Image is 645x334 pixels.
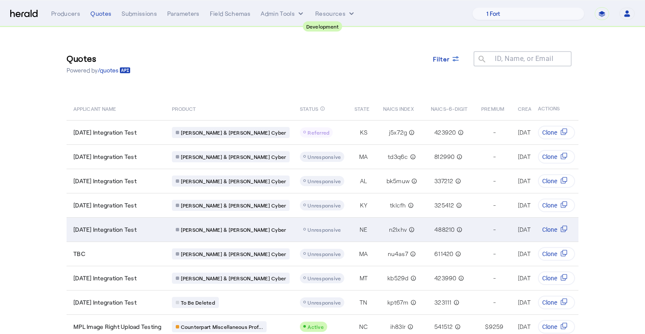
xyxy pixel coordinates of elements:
[431,104,468,112] span: NAICS-6-DIGIT
[518,104,541,112] span: CREATED
[308,130,329,135] span: Referred
[308,202,341,208] span: Unresponsive
[518,274,561,282] span: [DATE] 12:47 PM
[73,250,85,258] span: TBC
[542,225,557,234] span: Clone
[73,322,162,331] span: MPL Image Right Upload Testing
[518,202,561,209] span: [DATE] 11:32 AM
[489,322,504,331] span: 9259
[386,177,410,185] span: bk5muw
[542,128,557,137] span: Clone
[455,153,462,161] mat-icon: info_outline
[518,129,560,136] span: [DATE] 4:53 AM
[493,225,496,234] span: -
[320,104,325,113] mat-icon: info_outline
[360,201,368,210] span: KY
[172,104,196,112] span: PRODUCT
[73,225,137,234] span: [DATE] Integration Test
[542,201,557,210] span: Clone
[261,9,305,18] button: internal dropdown menu
[308,227,341,233] span: Unresponsive
[303,21,343,32] div: Development
[73,201,137,210] span: [DATE] Integration Test
[360,128,368,137] span: KS
[390,201,406,210] span: tklcfh
[181,178,286,184] span: [PERSON_NAME] & [PERSON_NAME] Cyber
[538,199,575,212] button: Clone
[485,322,488,331] span: $
[455,225,462,234] mat-icon: info_outline
[542,274,557,282] span: Clone
[453,322,461,331] mat-icon: info_outline
[315,9,356,18] button: Resources dropdown menu
[542,153,557,161] span: Clone
[452,298,459,307] mat-icon: info_outline
[67,66,131,75] p: Powered by
[542,298,557,307] span: Clone
[360,177,367,185] span: AL
[434,298,452,307] span: 323111
[388,153,408,161] span: td3q6c
[210,9,251,18] div: Field Schemas
[407,128,415,137] mat-icon: info_outline
[383,104,414,112] span: NAICS INDEX
[300,104,318,112] span: STATUS
[359,322,368,331] span: NC
[98,66,131,75] a: /quotes
[167,9,200,18] div: Parameters
[407,225,415,234] mat-icon: info_outline
[474,55,488,65] mat-icon: search
[181,226,286,233] span: [PERSON_NAME] & [PERSON_NAME] Cyber
[359,153,368,161] span: MA
[542,322,557,331] span: Clone
[453,177,461,185] mat-icon: info_outline
[354,104,369,112] span: STATE
[10,10,38,18] img: Herald Logo
[518,299,559,306] span: [DATE] 11:12 AM
[359,250,368,258] span: MA
[493,153,496,161] span: -
[456,128,464,137] mat-icon: info_outline
[387,274,409,282] span: kb529d
[409,274,416,282] mat-icon: info_outline
[67,52,131,64] h3: Quotes
[542,177,557,185] span: Clone
[518,250,557,257] span: [DATE] 1:14 PM
[73,298,137,307] span: [DATE] Integration Test
[434,201,454,210] span: 325412
[518,226,559,233] span: [DATE] 11:21 AM
[181,250,286,257] span: [PERSON_NAME] & [PERSON_NAME] Cyber
[389,128,407,137] span: j5x72g
[456,274,464,282] mat-icon: info_outline
[51,9,80,18] div: Producers
[73,153,137,161] span: [DATE] Integration Test
[181,202,286,209] span: [PERSON_NAME] & [PERSON_NAME] Cyber
[538,320,575,334] button: Clone
[426,51,467,66] button: Filter
[538,271,575,285] button: Clone
[531,96,579,120] th: ACTIONS
[481,104,504,112] span: PREMIUM
[434,128,456,137] span: 423920
[73,177,137,185] span: [DATE] Integration Test
[434,177,453,185] span: 337212
[434,225,455,234] span: 488210
[538,247,575,261] button: Clone
[542,250,557,258] span: Clone
[181,323,263,330] span: Counterpart Miscellaneous Prof...
[518,323,558,330] span: [DATE] 11:11 AM
[181,129,286,136] span: [PERSON_NAME] & [PERSON_NAME] Cyber
[538,223,575,236] button: Clone
[434,153,455,161] span: 812990
[434,250,453,258] span: 611420
[90,9,111,18] div: Quotes
[360,225,368,234] span: NE
[73,104,116,112] span: APPLICANT NAME
[493,201,496,210] span: -
[308,178,341,184] span: Unresponsive
[493,274,496,282] span: -
[390,322,406,331] span: ih83lr
[453,250,461,258] mat-icon: info_outline
[181,153,286,160] span: [PERSON_NAME] & [PERSON_NAME] Cyber
[408,250,416,258] mat-icon: info_outline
